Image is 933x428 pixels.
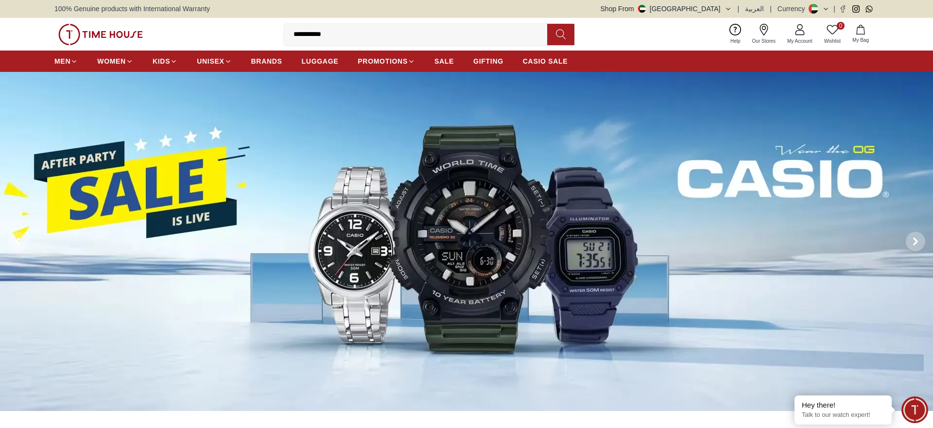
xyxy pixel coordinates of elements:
[848,36,873,44] span: My Bag
[638,5,646,13] img: United Arab Emirates
[601,4,732,14] button: Shop From[GEOGRAPHIC_DATA]
[97,56,126,66] span: WOMEN
[523,52,568,70] a: CASIO SALE
[802,400,884,410] div: Hey there!
[802,411,884,419] p: Talk to our watch expert!
[725,22,746,47] a: Help
[770,4,772,14] span: |
[251,56,282,66] span: BRANDS
[852,5,860,13] a: Instagram
[473,52,503,70] a: GIFTING
[473,56,503,66] span: GIFTING
[434,56,454,66] span: SALE
[54,4,210,14] span: 100% Genuine products with International Warranty
[97,52,133,70] a: WOMEN
[818,22,847,47] a: 0Wishlist
[783,37,816,45] span: My Account
[839,5,847,13] a: Facebook
[726,37,744,45] span: Help
[251,52,282,70] a: BRANDS
[746,22,781,47] a: Our Stores
[434,52,454,70] a: SALE
[153,52,177,70] a: KIDS
[358,52,415,70] a: PROMOTIONS
[738,4,740,14] span: |
[153,56,170,66] span: KIDS
[847,23,875,46] button: My Bag
[58,24,143,45] img: ...
[833,4,835,14] span: |
[523,56,568,66] span: CASIO SALE
[777,4,809,14] div: Currency
[302,56,339,66] span: LUGGAGE
[197,52,231,70] a: UNISEX
[820,37,845,45] span: Wishlist
[54,52,78,70] a: MEN
[901,396,928,423] div: Chat Widget
[745,4,764,14] button: العربية
[865,5,873,13] a: Whatsapp
[837,22,845,30] span: 0
[748,37,779,45] span: Our Stores
[197,56,224,66] span: UNISEX
[54,56,70,66] span: MEN
[302,52,339,70] a: LUGGAGE
[358,56,408,66] span: PROMOTIONS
